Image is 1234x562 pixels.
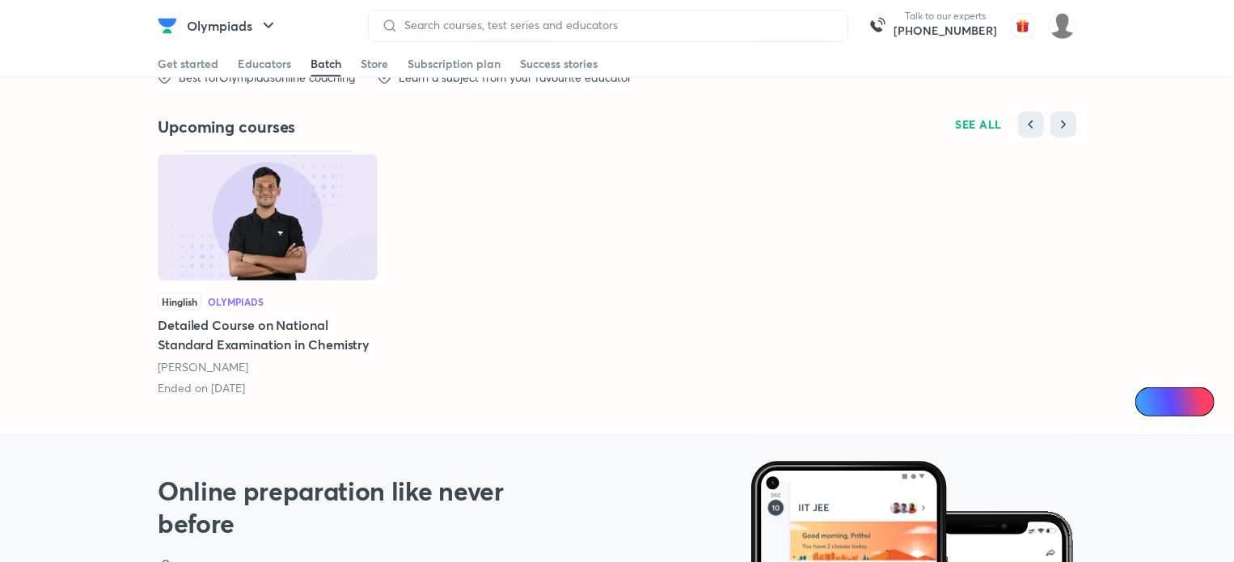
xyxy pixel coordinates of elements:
[361,51,388,77] a: Store
[399,70,632,86] p: Learn a subject from your favourite educator
[361,56,388,72] div: Store
[158,315,378,354] h5: Detailed Course on National Standard Examination in Chemistry
[158,293,201,311] span: Hinglish
[520,51,598,77] a: Success stories
[158,16,177,36] img: Company Logo
[158,359,248,374] a: [PERSON_NAME]
[158,116,617,137] h4: Upcoming courses
[158,359,378,375] div: Vipul Rai
[311,56,341,72] div: Batch
[408,56,501,72] div: Subscription plan
[398,19,835,32] input: Search courses, test series and educators
[238,51,291,77] a: Educators
[956,119,1003,130] span: SEE ALL
[408,51,501,77] a: Subscription plan
[1162,395,1205,408] span: Ai Doubts
[238,56,291,72] div: Educators
[894,23,997,39] a: [PHONE_NUMBER]
[208,297,264,306] div: Olympiads
[158,475,542,539] h2: Online preparation like never before
[946,112,1012,137] button: SEE ALL
[179,70,355,86] p: Best for Olympiads online coaching
[1135,387,1215,416] a: Ai Doubts
[177,10,288,42] button: Olympiads
[1049,12,1076,40] img: Shrihari
[311,51,341,77] a: Batch
[158,150,378,395] a: Detailed Course on National Standard Examination in Chemistry
[158,380,378,396] div: Ended on 1st Aug
[1010,13,1036,39] img: avatar
[158,51,218,77] a: Get started
[894,10,997,23] p: Talk to our experts
[158,56,218,72] div: Get started
[861,10,894,42] img: call-us
[1145,395,1158,408] img: Icon
[520,56,598,72] div: Success stories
